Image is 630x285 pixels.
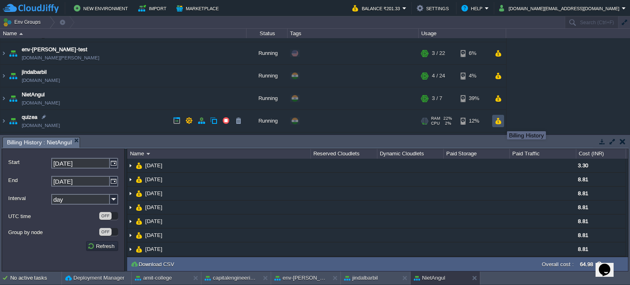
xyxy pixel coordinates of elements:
[0,87,7,109] img: AMDAwAAAACH5BAEAAAAALAAAAAABAAEAAAICRAEAOw==
[22,91,45,99] a: NietAngul
[22,113,37,121] a: quizea
[144,190,164,197] a: [DATE]
[205,274,256,282] button: capitalengineeringcollege
[127,214,134,228] img: AMDAwAAAACH5BAEAAAAALAAAAAABAAEAAAICRAEAOw==
[432,87,442,109] div: 3 / 7
[7,87,19,109] img: AMDAwAAAACH5BAEAAAAALAAAAAABAAEAAAICRAEAOw==
[127,256,134,270] img: AMDAwAAAACH5BAEAAAAALAAAAAABAAEAAAICRAEAOw==
[419,29,506,38] div: Usage
[247,87,288,109] div: Running
[432,65,445,87] div: 4 / 24
[432,132,445,155] div: 5 / 31
[288,29,418,38] div: Tags
[136,228,142,242] img: AMDAwAAAACH5BAEAAAAALAAAAAABAAEAAAICRAEAOw==
[144,218,164,225] a: [DATE]
[136,201,142,214] img: AMDAwAAAACH5BAEAAAAALAAAAAABAAEAAAICRAEAOw==
[144,232,164,239] a: [DATE]
[127,187,134,200] img: AMDAwAAAACH5BAEAAAAALAAAAAABAAEAAAICRAEAOw==
[130,260,177,268] button: Download CSV
[87,242,117,250] button: Refresh
[176,3,221,13] button: Marketplace
[542,261,574,267] label: Overall cost :
[0,132,7,155] img: AMDAwAAAACH5BAEAAAAALAAAAAABAAEAAAICRAEAOw==
[417,3,451,13] button: Settings
[146,153,150,155] img: AMDAwAAAACH5BAEAAAAALAAAAAABAAEAAAICRAEAOw==
[127,201,134,214] img: AMDAwAAAACH5BAEAAAAALAAAAAABAAEAAAICRAEAOw==
[461,110,487,132] div: 12%
[431,116,440,121] span: RAM
[461,132,487,155] div: 38%
[136,187,142,200] img: AMDAwAAAACH5BAEAAAAALAAAAAABAAEAAAICRAEAOw==
[247,132,288,155] div: Running
[0,42,7,64] img: AMDAwAAAACH5BAEAAAAALAAAAAABAAEAAAICRAEAOw==
[22,46,87,54] a: env-[PERSON_NAME]-test
[578,246,588,252] span: 8.81
[461,87,487,109] div: 39%
[578,176,588,182] span: 8.81
[0,65,7,87] img: AMDAwAAAACH5BAEAAAAALAAAAAABAAEAAAICRAEAOw==
[274,274,326,282] button: env-[PERSON_NAME]-test
[443,116,452,121] span: 22%
[8,194,50,203] label: Interval
[22,121,60,130] a: [DOMAIN_NAME]
[7,137,72,148] span: Billing History : NietAngul
[22,68,47,76] a: jindalbarbil
[578,162,588,169] span: 3.30
[1,29,246,38] div: Name
[127,228,134,242] img: AMDAwAAAACH5BAEAAAAALAAAAAABAAEAAAICRAEAOw==
[432,42,445,64] div: 3 / 22
[7,132,19,155] img: AMDAwAAAACH5BAEAAAAALAAAAAABAAEAAAICRAEAOw==
[344,274,378,282] button: jindalbarbil
[7,42,19,64] img: AMDAwAAAACH5BAEAAAAALAAAAAABAAEAAAICRAEAOw==
[144,162,164,169] a: [DATE]
[99,228,112,236] div: OFF
[3,16,43,28] button: Env Groups
[444,149,510,159] div: Paid Storage
[99,212,112,220] div: OFF
[580,261,593,267] label: 64.98
[10,271,62,285] div: No active tasks
[136,242,142,256] img: AMDAwAAAACH5BAEAAAAALAAAAAABAAEAAAICRAEAOw==
[578,232,588,238] span: 8.81
[352,3,402,13] button: Balance ₹201.33
[461,42,487,64] div: 6%
[74,3,130,13] button: New Environment
[578,190,588,196] span: 8.81
[247,65,288,87] div: Running
[247,29,287,38] div: Status
[8,212,98,221] label: UTC time
[144,246,164,253] a: [DATE]
[136,256,142,270] img: AMDAwAAAACH5BAEAAAAALAAAAAABAAEAAAICRAEAOw==
[8,228,98,237] label: Group by node
[378,149,443,159] div: Dynamic Cloudlets
[509,132,544,139] div: Billing History
[8,158,50,166] label: Start
[144,176,164,183] span: [DATE]
[136,159,142,172] img: AMDAwAAAACH5BAEAAAAALAAAAAABAAEAAAICRAEAOw==
[0,110,7,132] img: AMDAwAAAACH5BAEAAAAALAAAAAABAAEAAAICRAEAOw==
[311,149,377,159] div: Reserved Cloudlets
[578,218,588,224] span: 8.81
[135,274,172,282] button: amit-college
[461,65,487,87] div: 4%
[499,3,622,13] button: [DOMAIN_NAME][EMAIL_ADDRESS][DOMAIN_NAME]
[461,3,485,13] button: Help
[138,3,169,13] button: Import
[578,204,588,210] span: 8.81
[136,173,142,186] img: AMDAwAAAACH5BAEAAAAALAAAAAABAAEAAAICRAEAOw==
[414,274,445,282] button: NietAngul
[127,159,134,172] img: AMDAwAAAACH5BAEAAAAALAAAAAABAAEAAAICRAEAOw==
[144,204,164,211] a: [DATE]
[127,242,134,256] img: AMDAwAAAACH5BAEAAAAALAAAAAABAAEAAAICRAEAOw==
[22,99,60,107] a: [DOMAIN_NAME]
